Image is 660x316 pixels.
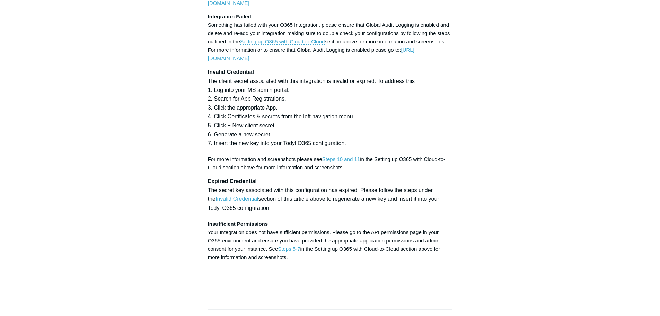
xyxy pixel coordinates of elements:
p: Something has failed with your O365 Integration, please ensure that Global Audit Logging is enabl... [208,12,452,62]
a: Steps 10 and 11 [322,156,360,162]
a: Invalid Credential [215,196,258,202]
a: Steps 5-7 [278,246,300,252]
strong: Invalid Credential [208,69,254,75]
p: Your Integration does not have sufficient permissions. Please go to the API permissions page in y... [208,220,452,262]
strong: Integration Failed [208,14,251,19]
strong: Insufficient Permissions [208,221,268,227]
a: Setting up O365 with Cloud-to-Cloud [240,39,325,45]
h4: The secret key associated with this configuration has expired. Please follow the steps under the ... [208,177,452,212]
h4: The client secret associated with this integration is invalid or expired. To address this 1. Log ... [208,68,452,147]
strong: Expired Credential [208,178,257,184]
p: For more information and screenshots please see in the Setting up O365 with Cloud-to-Cloud sectio... [208,155,452,172]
